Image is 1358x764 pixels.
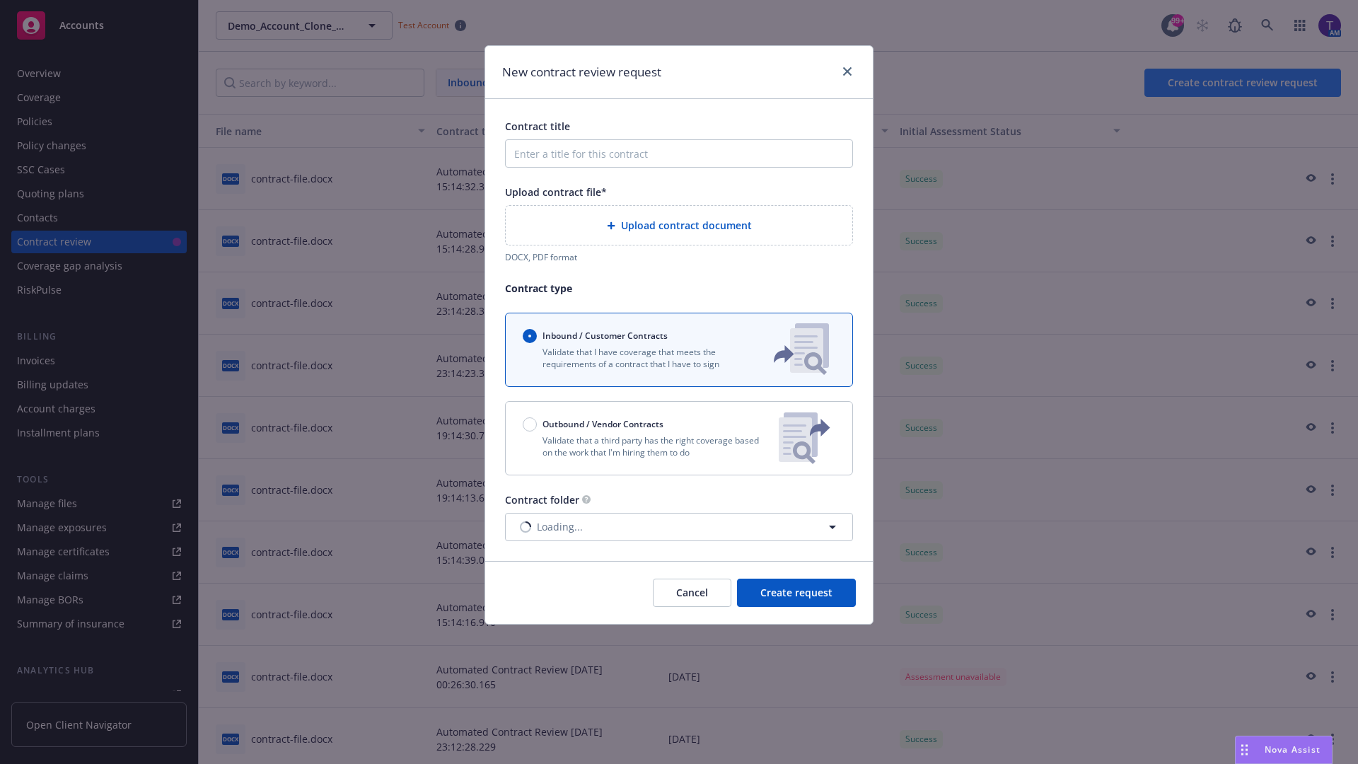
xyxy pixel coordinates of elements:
[1235,736,1333,764] button: Nova Assist
[505,205,853,245] div: Upload contract document
[523,417,537,432] input: Outbound / Vendor Contracts
[505,281,853,296] p: Contract type
[505,139,853,168] input: Enter a title for this contract
[737,579,856,607] button: Create request
[537,519,583,534] span: Loading...
[760,586,832,599] span: Create request
[542,418,663,430] span: Outbound / Vendor Contracts
[621,218,752,233] span: Upload contract document
[505,401,853,475] button: Outbound / Vendor ContractsValidate that a third party has the right coverage based on the work t...
[1236,736,1253,763] div: Drag to move
[505,120,570,133] span: Contract title
[1265,743,1321,756] span: Nova Assist
[523,329,537,343] input: Inbound / Customer Contracts
[505,251,853,263] div: DOCX, PDF format
[505,513,853,541] button: Loading...
[542,330,668,342] span: Inbound / Customer Contracts
[502,63,661,81] h1: New contract review request
[505,185,607,199] span: Upload contract file*
[676,586,708,599] span: Cancel
[523,346,750,370] p: Validate that I have coverage that meets the requirements of a contract that I have to sign
[653,579,731,607] button: Cancel
[505,493,579,507] span: Contract folder
[523,434,767,458] p: Validate that a third party has the right coverage based on the work that I'm hiring them to do
[505,313,853,387] button: Inbound / Customer ContractsValidate that I have coverage that meets the requirements of a contra...
[839,63,856,80] a: close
